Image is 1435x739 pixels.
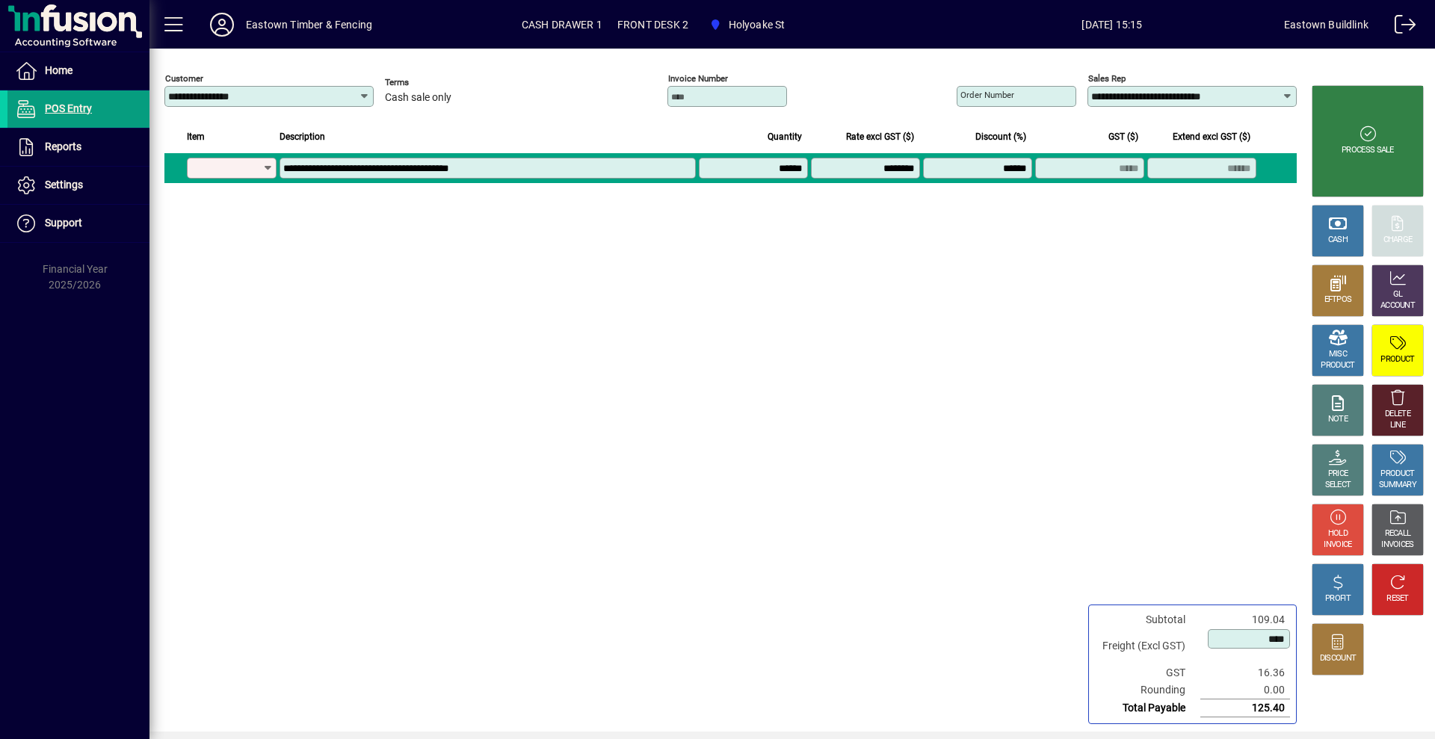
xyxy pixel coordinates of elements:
div: DELETE [1385,409,1410,420]
span: Settings [45,179,83,191]
span: Rate excl GST ($) [846,129,914,145]
div: MISC [1329,349,1347,360]
span: Quantity [768,129,802,145]
div: INVOICES [1381,539,1413,551]
div: HOLD [1328,528,1348,539]
a: Support [7,205,149,242]
div: PRICE [1328,469,1348,480]
a: Logout [1383,3,1416,52]
span: Cash sale only [385,92,451,104]
div: SUMMARY [1379,480,1416,491]
span: Terms [385,78,475,87]
span: Holyoake St [703,11,791,38]
span: Support [45,217,82,229]
div: PRODUCT [1380,469,1414,480]
mat-label: Sales rep [1088,73,1126,84]
mat-label: Order number [960,90,1014,100]
span: Description [280,129,325,145]
span: Discount (%) [975,129,1026,145]
span: CASH DRAWER 1 [522,13,602,37]
a: Home [7,52,149,90]
span: Holyoake St [729,13,786,37]
span: Item [187,129,205,145]
span: [DATE] 15:15 [940,13,1284,37]
span: Home [45,64,72,76]
span: Extend excl GST ($) [1173,129,1250,145]
td: 0.00 [1200,681,1290,699]
div: RECALL [1385,528,1411,539]
div: PRODUCT [1321,360,1354,371]
td: Rounding [1095,681,1200,699]
div: CASH [1328,235,1348,246]
td: 125.40 [1200,699,1290,717]
td: 16.36 [1200,664,1290,681]
div: SELECT [1325,480,1351,491]
span: FRONT DESK 2 [617,13,688,37]
div: RESET [1386,593,1409,605]
mat-label: Customer [165,73,203,84]
td: Total Payable [1095,699,1200,717]
div: NOTE [1328,414,1348,425]
div: INVOICE [1324,539,1351,551]
div: CHARGE [1383,235,1413,246]
div: Eastown Buildlink [1284,13,1368,37]
div: GL [1393,289,1403,300]
div: LINE [1390,420,1405,431]
td: 109.04 [1200,611,1290,628]
div: DISCOUNT [1320,653,1356,664]
td: GST [1095,664,1200,681]
a: Reports [7,129,149,166]
mat-label: Invoice number [668,73,728,84]
div: EFTPOS [1324,294,1352,306]
div: ACCOUNT [1380,300,1415,312]
td: Freight (Excl GST) [1095,628,1200,664]
button: Profile [198,11,246,38]
div: PROFIT [1325,593,1351,605]
span: GST ($) [1108,129,1138,145]
td: Subtotal [1095,611,1200,628]
a: Settings [7,167,149,204]
div: PRODUCT [1380,354,1414,365]
span: Reports [45,140,81,152]
div: Eastown Timber & Fencing [246,13,372,37]
div: PROCESS SALE [1342,145,1394,156]
span: POS Entry [45,102,92,114]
